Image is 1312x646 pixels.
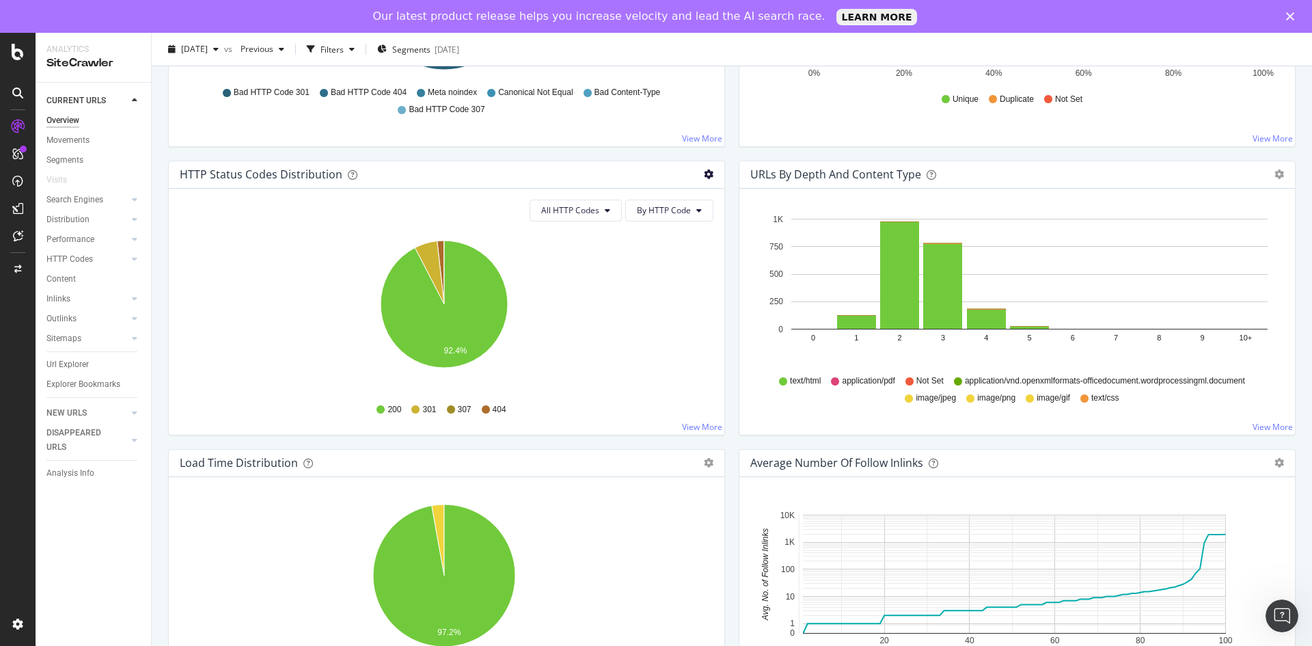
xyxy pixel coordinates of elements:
text: 0 [811,334,815,342]
a: LEARN MORE [836,9,918,25]
a: DISAPPEARED URLS [46,426,128,455]
iframe: Intercom live chat [1266,600,1298,632]
span: Canonical Not Equal [498,87,573,98]
text: 1K [773,215,783,224]
button: Segments[DATE] [372,38,465,60]
a: View More [1253,133,1293,144]
span: image/jpeg [916,392,956,404]
text: 92.4% [444,346,467,355]
text: 0% [808,68,821,78]
div: Analytics [46,44,140,55]
div: HTTP Status Codes Distribution [180,167,342,181]
text: 1 [854,334,858,342]
text: 10 [786,592,795,602]
text: 20 [879,636,889,645]
div: Close [1286,12,1300,21]
span: 307 [458,404,471,416]
div: Search Engines [46,193,103,207]
span: Duplicate [1000,94,1034,105]
text: 10+ [1240,334,1253,342]
div: Overview [46,113,79,128]
div: DISAPPEARED URLS [46,426,115,455]
div: CURRENT URLS [46,94,106,108]
a: Url Explorer [46,358,141,372]
span: application/pdf [842,375,894,387]
span: Bad HTTP Code 307 [409,104,484,116]
div: Content [46,272,76,286]
div: Url Explorer [46,358,89,372]
a: Search Engines [46,193,128,207]
div: gear [1274,458,1284,468]
a: CURRENT URLS [46,94,128,108]
span: Meta noindex [428,87,477,98]
div: gear [704,170,713,179]
text: 1K [784,537,795,547]
text: 9 [1201,334,1205,342]
span: 404 [493,404,506,416]
div: Outlinks [46,312,77,326]
span: application/vnd.openxmlformats-officedocument.wordprocessingml.document [965,375,1245,387]
a: Inlinks [46,292,128,306]
a: Analysis Info [46,466,141,481]
div: Segments [46,153,83,167]
span: Segments [392,43,430,55]
a: NEW URLS [46,406,128,420]
span: image/gif [1037,392,1070,404]
div: [DATE] [435,43,459,55]
text: 6 [1071,334,1075,342]
div: A chart. [750,211,1279,369]
text: 1 [790,619,795,628]
span: 2025 Aug. 15th [181,43,208,55]
div: Our latest product release helps you increase velocity and lead the AI search race. [373,10,825,23]
div: gear [704,458,713,468]
div: Movements [46,133,90,148]
text: 750 [769,242,783,252]
div: Distribution [46,213,90,227]
a: View More [1253,421,1293,433]
span: By HTTP Code [637,204,691,216]
div: Performance [46,232,94,247]
span: Bad Content-Type [594,87,661,98]
text: Avg. No. of Follow Inlinks [761,528,770,621]
a: Visits [46,173,81,187]
span: Bad HTTP Code 301 [234,87,310,98]
a: Movements [46,133,141,148]
text: 100 [1218,636,1232,645]
button: All HTTP Codes [530,200,622,221]
text: 10K [780,511,795,520]
span: Not Set [916,375,944,387]
text: 100% [1253,68,1274,78]
a: Content [46,272,141,286]
text: 7 [1114,334,1118,342]
div: Explorer Bookmarks [46,377,120,392]
button: [DATE] [163,38,224,60]
a: Outlinks [46,312,128,326]
div: Inlinks [46,292,70,306]
text: 250 [769,297,783,306]
span: Bad HTTP Code 404 [331,87,407,98]
div: SiteCrawler [46,55,140,71]
a: Segments [46,153,141,167]
span: text/css [1091,392,1119,404]
text: 5 [1027,334,1031,342]
div: Average Number of Follow Inlinks [750,456,923,470]
svg: A chart. [180,232,709,391]
text: 60% [1076,68,1092,78]
div: NEW URLS [46,406,87,420]
div: HTTP Codes [46,252,93,267]
span: image/png [977,392,1015,404]
div: Filters [320,43,344,55]
text: 0 [778,325,783,334]
span: 301 [422,404,436,416]
a: Distribution [46,213,128,227]
text: 0 [790,628,795,638]
a: HTTP Codes [46,252,128,267]
span: Unique [953,94,979,105]
a: Sitemaps [46,332,128,346]
a: Performance [46,232,128,247]
text: 500 [769,269,783,279]
span: Previous [235,43,273,55]
button: By HTTP Code [625,200,713,221]
div: Visits [46,173,67,187]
